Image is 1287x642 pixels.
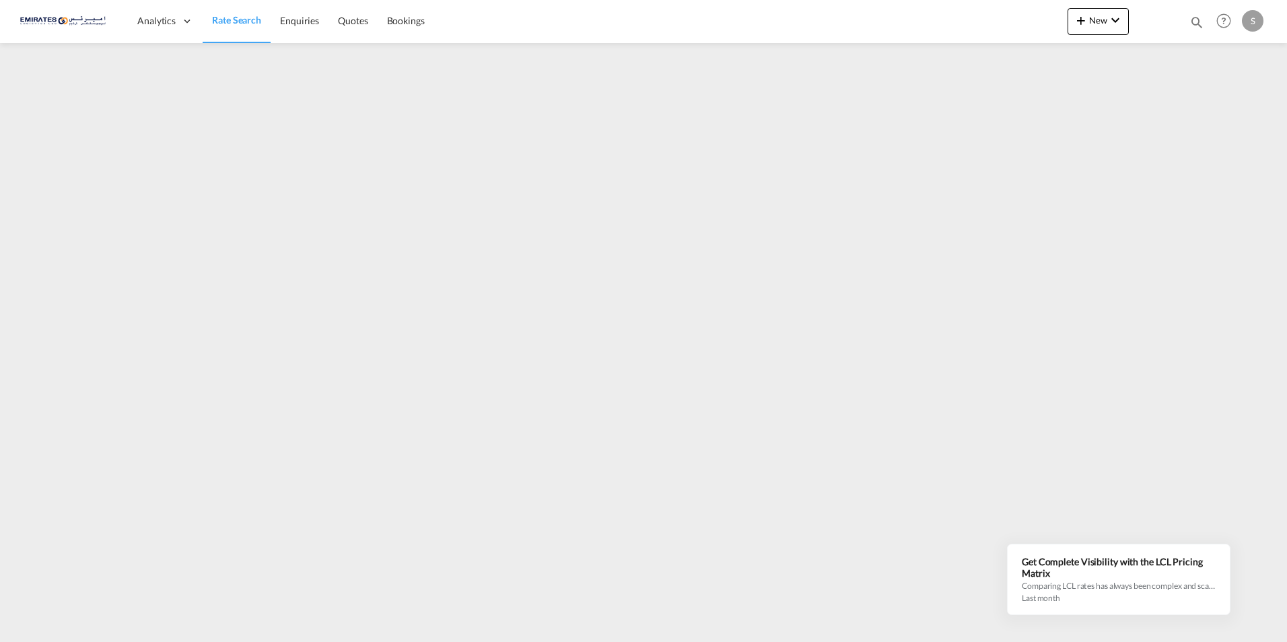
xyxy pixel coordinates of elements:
md-icon: icon-chevron-down [1107,12,1123,28]
div: Help [1212,9,1242,34]
span: Bookings [387,15,425,26]
div: S [1242,10,1263,32]
span: New [1073,15,1123,26]
md-icon: icon-plus 400-fg [1073,12,1089,28]
span: Quotes [338,15,368,26]
div: icon-magnify [1189,15,1204,35]
span: Help [1212,9,1235,32]
md-icon: icon-magnify [1189,15,1204,30]
span: Enquiries [280,15,319,26]
img: c67187802a5a11ec94275b5db69a26e6.png [20,6,111,36]
span: Analytics [137,14,176,28]
span: Rate Search [212,14,261,26]
button: icon-plus 400-fgNewicon-chevron-down [1068,8,1129,35]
